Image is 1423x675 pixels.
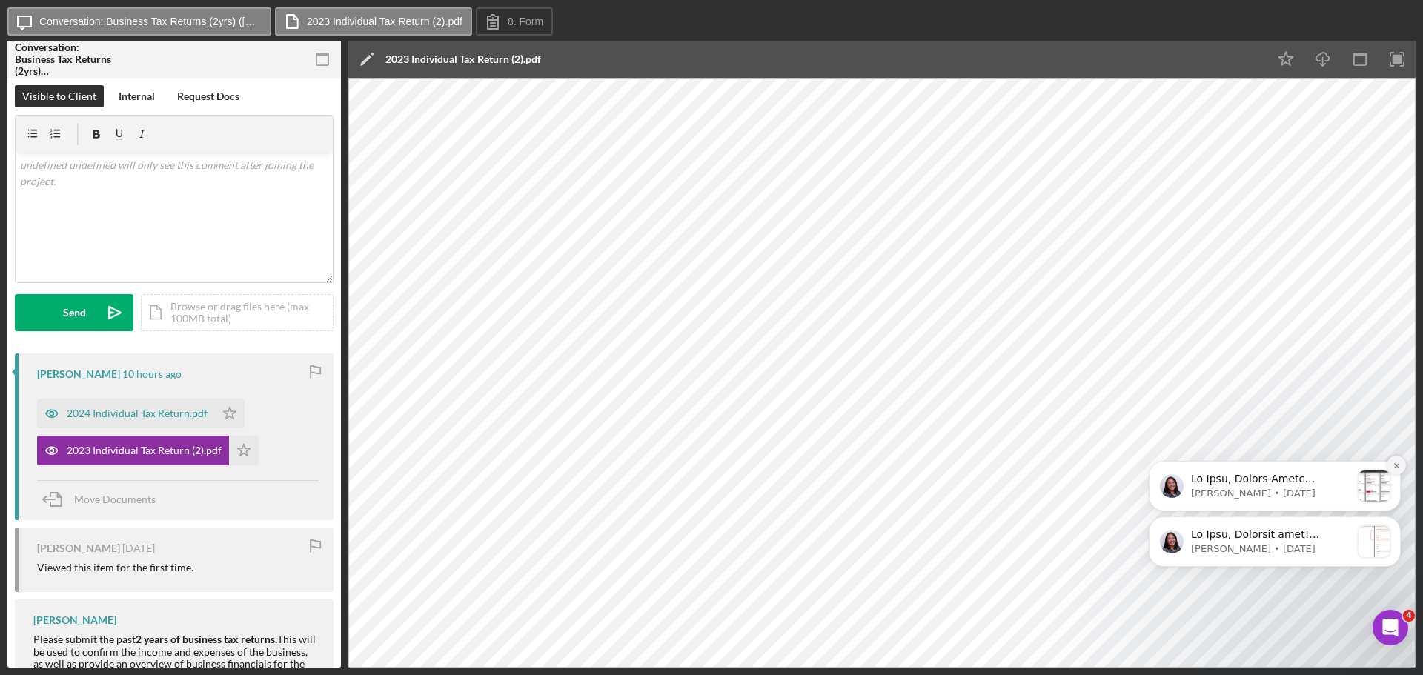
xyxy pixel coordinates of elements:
[22,79,274,130] div: message notification from Christina, 26w ago. Hi Sean, Kanban-Style Pipelines and Forecasting is ...
[33,614,116,626] div: [PERSON_NAME]
[22,85,96,107] div: Visible to Client
[275,7,472,36] button: 2023 Individual Tax Return (2).pdf
[37,481,170,518] button: Move Documents
[260,74,279,93] button: Dismiss notification
[37,562,193,573] div: Viewed this item for the first time.
[39,16,262,27] label: Conversation: Business Tax Returns (2yrs) ([PERSON_NAME])
[1373,610,1408,645] iframe: Intercom live chat
[111,85,162,107] button: Internal
[1127,382,1423,605] iframe: To enrich screen reader interactions, please activate Accessibility in Grammarly extension settings
[63,294,86,331] div: Send
[37,399,245,428] button: 2024 Individual Tax Return.pdf
[307,16,462,27] label: 2023 Individual Tax Return (2).pdf
[15,85,104,107] button: Visible to Client
[37,542,120,554] div: [PERSON_NAME]
[15,41,119,77] div: Conversation: Business Tax Returns (2yrs) ([PERSON_NAME])
[64,105,225,119] p: Message from Christina, sent 26w ago
[64,161,225,174] p: Message from Christina, sent 21w ago
[67,445,222,456] div: 2023 Individual Tax Return (2).pdf
[136,633,277,645] strong: 2 years of business tax returns.
[74,493,156,505] span: Move Documents
[15,294,133,331] button: Send
[1403,610,1415,622] span: 4
[67,408,208,419] div: 2024 Individual Tax Return.pdf
[33,93,57,116] img: Profile image for Christina
[37,436,259,465] button: 2023 Individual Tax Return (2).pdf
[7,7,271,36] button: Conversation: Business Tax Returns (2yrs) ([PERSON_NAME])
[37,368,120,380] div: [PERSON_NAME]
[177,85,239,107] div: Request Docs
[385,53,541,65] div: 2023 Individual Tax Return (2).pdf
[476,7,553,36] button: 8. Form
[508,16,543,27] label: 8. Form
[122,542,155,554] time: 2025-09-27 06:44
[170,85,247,107] button: Request Docs
[122,368,182,380] time: 2025-10-01 04:41
[119,85,155,107] div: Internal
